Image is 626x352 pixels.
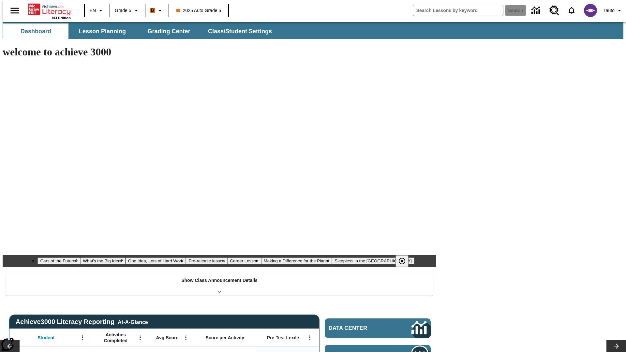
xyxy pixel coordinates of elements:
[5,1,24,20] button: Open side menu
[329,325,390,331] span: Data Center
[3,46,436,58] h1: welcome to achieve 3000
[413,5,503,16] input: search field
[580,2,601,19] button: Select a new avatar
[563,2,580,19] a: Notifications
[87,5,108,16] button: Language: EN, Select a language
[203,23,277,39] button: Class/Student Settings
[3,22,623,39] div: SubNavbar
[21,28,51,35] span: Dashboard
[3,23,68,39] button: Dashboard
[115,7,131,14] span: Grade 5
[78,333,87,343] button: Open Menu
[6,273,433,296] div: Show Class Announcement Details
[70,23,135,39] button: Lesson Planning
[186,257,227,264] button: Slide 4 Pre-release lesson
[16,318,148,326] span: Achieve3000 Literacy Reporting
[208,28,272,35] span: Class/Student Settings
[94,332,137,344] span: Activities Completed
[147,28,190,35] span: Grading Center
[135,333,145,343] button: Open Menu
[37,335,54,341] span: Student
[136,23,201,39] button: Grading Center
[545,2,563,19] a: Resource Center, Will open in new tab
[112,5,143,16] button: Grade: Grade 5, Select a grade
[80,257,126,264] button: Slide 2 What's the Big Idea?
[227,257,261,264] button: Slide 5 Career Lesson
[528,2,545,20] a: Data Center
[118,318,148,325] div: At-A-Glance
[325,318,431,338] a: Data Center
[79,28,126,35] span: Lesson Planning
[395,255,409,267] button: Pause
[332,257,414,264] button: Slide 7 Sleepless in the Animal Kingdom
[151,6,154,14] span: B
[181,333,191,343] button: Open Menu
[28,3,71,16] a: Home
[126,257,186,264] button: Slide 3 One Idea, Lots of Hard Work
[156,335,178,341] span: Avg Score
[176,7,221,14] span: 2025 Auto Grade 5
[52,16,71,20] span: NJ Edition
[261,257,332,264] button: Slide 6 Making a Difference for the Planet
[604,7,615,14] span: Tauto
[606,340,626,352] button: Lesson carousel, Next
[267,335,299,341] span: Pre-Test Lexile
[90,7,96,14] span: EN
[395,255,415,267] div: Pause
[305,333,315,343] button: Open Menu
[181,277,258,284] p: Show Class Announcement Details
[37,257,80,264] button: Slide 1 Cars of the Future?
[3,23,278,39] div: SubNavbar
[584,4,597,17] img: avatar image
[147,5,167,16] button: Boost Class color is orange. Change class color
[206,335,245,341] span: Score per Activity
[28,2,71,20] div: Home
[601,5,626,16] button: Profile/Settings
